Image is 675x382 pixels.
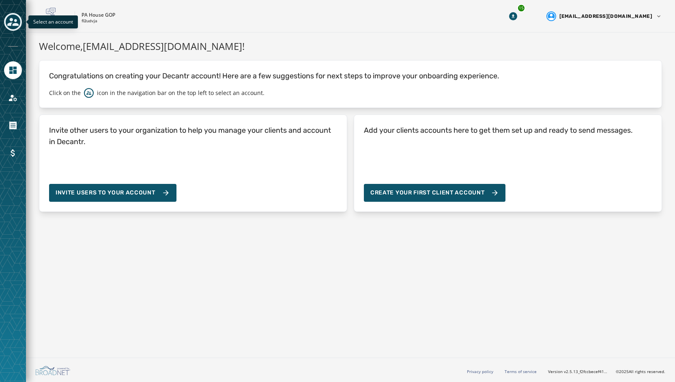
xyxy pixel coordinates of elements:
[467,369,493,374] a: Privacy policy
[82,18,97,24] p: fi2udvja
[364,184,505,202] button: Create your first client account
[517,4,525,12] div: 15
[616,369,665,374] span: © 2025 All rights reserved.
[49,184,176,202] button: Invite Users to your account
[56,189,155,197] span: Invite Users to your account
[4,117,22,134] a: Navigate to Orders
[33,18,73,25] span: Select an account
[49,125,337,147] h4: Invite other users to your organization to help you manage your clients and account in Decantr.
[4,89,22,107] a: Navigate to Account
[543,8,665,24] button: User settings
[82,12,115,18] p: PA House GOP
[559,13,652,19] span: [EMAIL_ADDRESS][DOMAIN_NAME]
[4,144,22,162] a: Navigate to Billing
[49,89,81,97] p: Click on the
[39,39,662,54] h1: Welcome, [EMAIL_ADDRESS][DOMAIN_NAME] !
[505,369,537,374] a: Terms of service
[506,9,520,24] button: Download Menu
[564,369,609,375] span: v2.5.13_f2fccbecef41a56588405520c543f5f958952a99
[364,125,633,136] h4: Add your clients accounts here to get them set up and ready to send messages.
[548,369,609,375] span: Version
[97,89,264,97] p: icon in the navigation bar on the top left to select an account.
[4,61,22,79] a: Navigate to Home
[370,189,499,197] span: Create your first client account
[49,70,652,82] p: Congratulations on creating your Decantr account! Here are a few suggestions for next steps to im...
[4,13,22,31] button: Toggle account select drawer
